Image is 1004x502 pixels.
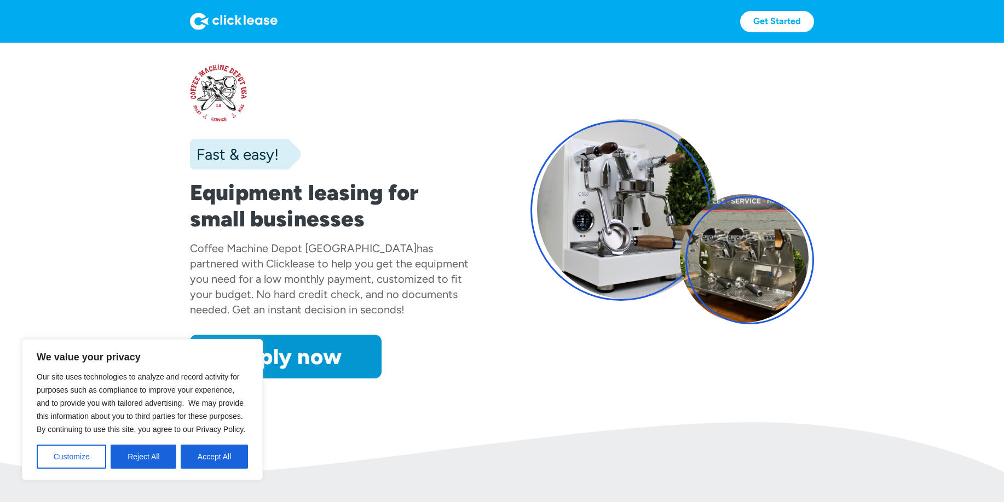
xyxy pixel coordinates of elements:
[190,242,417,255] div: Coffee Machine Depot [GEOGRAPHIC_DATA]
[37,351,248,364] p: We value your privacy
[190,13,278,30] img: Logo
[37,445,106,469] button: Customize
[190,179,474,232] h1: Equipment leasing for small businesses
[190,242,469,316] div: has partnered with Clicklease to help you get the equipment you need for a low monthly payment, c...
[111,445,176,469] button: Reject All
[22,339,263,480] div: We value your privacy
[190,143,279,165] div: Fast & easy!
[37,372,245,434] span: Our site uses technologies to analyze and record activity for purposes such as compliance to impr...
[740,11,814,32] a: Get Started
[181,445,248,469] button: Accept All
[190,335,382,378] a: Apply now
